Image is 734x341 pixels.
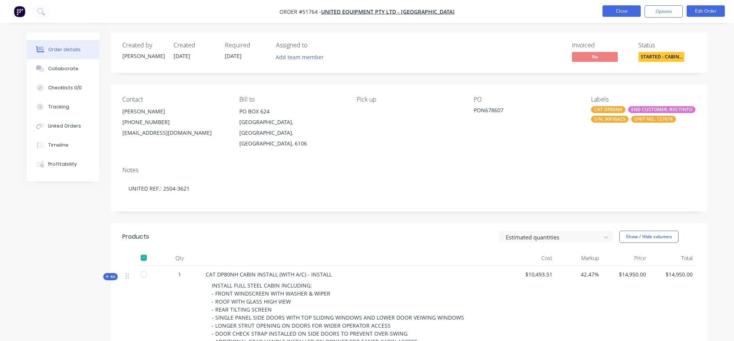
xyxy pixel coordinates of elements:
[474,106,569,117] div: PON678607
[157,250,203,266] div: Qty
[631,116,676,123] div: UNIT NO.: 127618
[48,161,77,168] div: Profitability
[687,5,725,17] button: Edit Order
[48,123,81,129] div: Linked Orders
[605,270,646,278] span: $14,950.00
[122,96,227,103] div: Contact
[225,52,242,60] span: [DATE]
[321,8,455,15] a: UNITED EQUIPMENT PTY LTD - [GEOGRAPHIC_DATA]
[122,52,164,60] div: [PERSON_NAME]
[239,106,344,149] div: PO BOX 624[GEOGRAPHIC_DATA], [GEOGRAPHIC_DATA], [GEOGRAPHIC_DATA], 6106
[474,96,578,103] div: PO
[555,250,602,266] div: Markup
[27,97,99,116] button: Tracking
[591,116,628,123] div: S/N: 30F30425
[122,117,227,128] div: [PHONE_NUMBER]
[103,273,118,280] button: Kit
[48,103,69,110] div: Tracking
[27,136,99,155] button: Timeline
[122,232,149,241] div: Products
[559,270,599,278] span: 42.47%
[572,42,629,49] div: Invoiced
[276,42,352,49] div: Assigned to
[48,65,78,72] div: Collaborate
[628,106,695,113] div: END CUSTOMER: RIO TINTO
[591,96,696,103] div: Labels
[206,271,332,278] span: CAT DP80NH CABIN INSTALL (WITH A/C) - INSTALL
[508,250,555,266] div: Cost
[122,166,696,174] div: Notes
[279,8,321,15] span: Order #51764 -
[27,116,99,136] button: Linked Orders
[512,270,552,278] span: $10,493.51
[122,128,227,138] div: [EMAIL_ADDRESS][DOMAIN_NAME]
[106,274,115,280] span: Kit
[638,42,696,49] div: Status
[27,59,99,78] button: Collaborate
[122,177,696,200] div: UNITED REF.: 2504-3621
[652,270,693,278] span: $14,950.00
[225,42,267,49] div: Required
[239,96,344,103] div: Bill to
[27,155,99,174] button: Profitability
[122,106,227,138] div: [PERSON_NAME][PHONE_NUMBER][EMAIL_ADDRESS][DOMAIN_NAME]
[48,46,81,53] div: Order details
[638,52,684,63] button: STARTED - CABIN...
[649,250,696,266] div: Total
[178,270,181,278] span: 1
[591,106,625,113] div: CAT DP80NH
[48,142,68,149] div: Timeline
[272,52,328,62] button: Add team member
[174,42,216,49] div: Created
[48,84,82,91] div: Checklists 0/0
[122,42,164,49] div: Created by
[27,78,99,97] button: Checklists 0/0
[357,96,461,103] div: Pick up
[239,106,344,117] div: PO BOX 624
[239,117,344,149] div: [GEOGRAPHIC_DATA], [GEOGRAPHIC_DATA], [GEOGRAPHIC_DATA], 6106
[14,6,25,17] img: Factory
[602,250,649,266] div: Price
[619,231,679,243] button: Show / Hide columns
[645,5,683,18] button: Options
[174,52,190,60] span: [DATE]
[572,52,618,61] span: No
[276,52,328,62] button: Add team member
[27,40,99,59] button: Order details
[602,5,641,17] button: Close
[122,106,227,117] div: [PERSON_NAME]
[638,52,684,61] span: STARTED - CABIN...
